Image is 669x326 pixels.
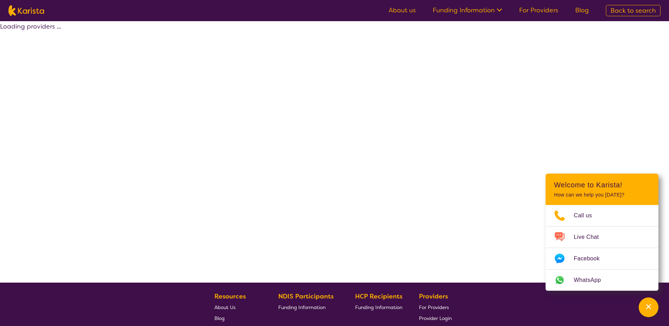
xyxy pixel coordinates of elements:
a: About us [389,6,416,14]
span: About Us [214,304,236,310]
span: WhatsApp [574,275,609,285]
span: Blog [214,315,225,321]
button: Channel Menu [639,297,658,317]
ul: Choose channel [546,205,658,291]
a: Funding Information [433,6,502,14]
b: Resources [214,292,246,301]
a: Funding Information [278,302,339,313]
a: Back to search [606,5,661,16]
a: Funding Information [355,302,402,313]
span: Back to search [610,6,656,15]
a: Provider Login [419,313,452,324]
a: Blog [214,313,262,324]
span: Funding Information [278,304,326,310]
a: Web link opens in a new tab. [546,270,658,291]
span: Provider Login [419,315,452,321]
a: For Providers [419,302,452,313]
img: Karista logo [8,5,44,16]
span: For Providers [419,304,449,310]
b: NDIS Participants [278,292,334,301]
p: How can we help you [DATE]? [554,192,650,198]
h2: Welcome to Karista! [554,181,650,189]
span: Call us [574,210,601,221]
a: Blog [575,6,589,14]
span: Live Chat [574,232,607,242]
div: Channel Menu [546,174,658,291]
span: Facebook [574,253,608,264]
a: For Providers [519,6,558,14]
a: About Us [214,302,262,313]
b: HCP Recipients [355,292,402,301]
b: Providers [419,292,448,301]
span: Funding Information [355,304,402,310]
